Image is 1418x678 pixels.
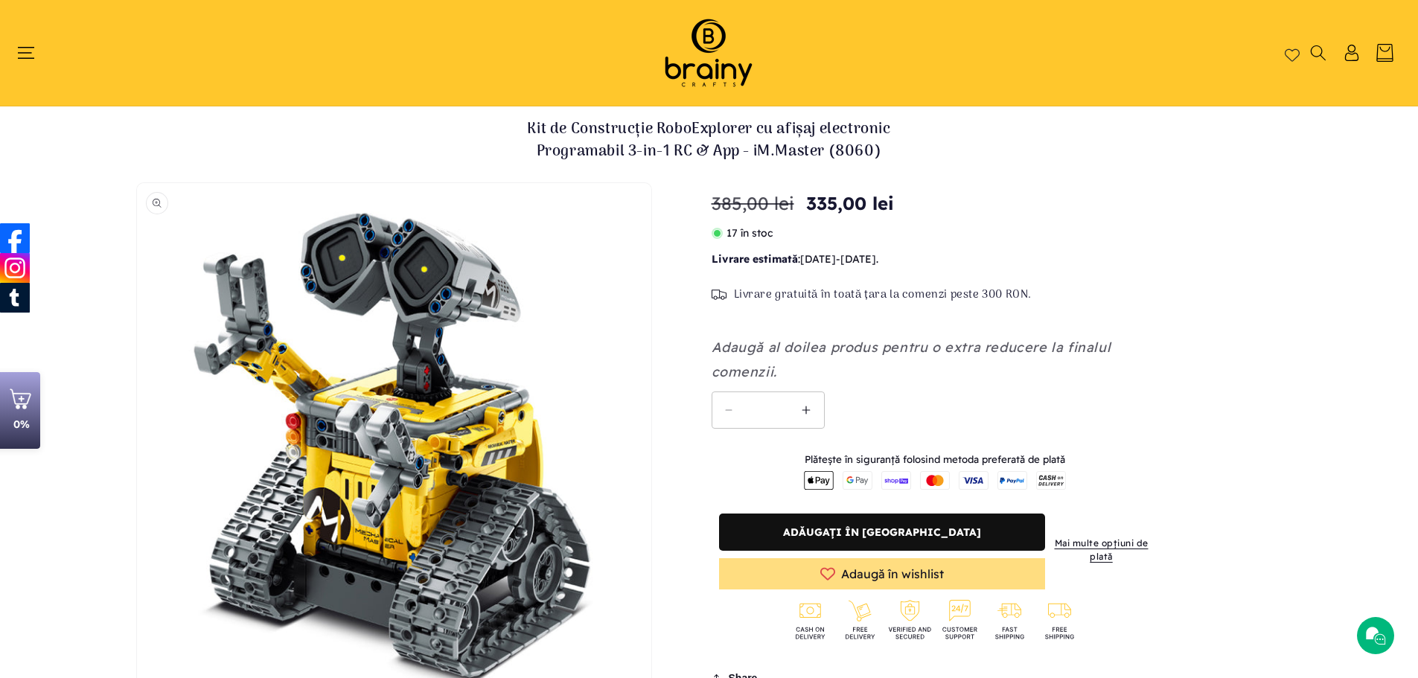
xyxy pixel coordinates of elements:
[783,526,981,539] span: Adăugați în [GEOGRAPHIC_DATA]
[712,190,794,217] s: 385,00 lei
[806,190,894,217] span: 335,00 lei
[712,250,1158,269] p: : - .
[841,567,944,581] span: Adaugă în wishlist
[734,288,1032,303] span: Livrare gratuită în toată țara la comenzi peste 300 RON.
[840,252,876,266] span: [DATE]
[1309,45,1327,61] summary: Căutați
[1364,624,1387,647] img: Chat icon
[712,252,798,266] b: Livrare estimată
[24,45,42,61] summary: Meniu
[1285,45,1300,60] a: Wishlist page link
[486,118,933,163] h1: Kit de Construcție RoboExplorer cu afișaj electronic Programabil 3-in-1 RC & App - iM.Master (8060)
[712,339,1111,380] em: Adaugă al doilea produs pentru o extra reducere la finalul comenzii.
[719,514,1045,551] button: Adăugați în [GEOGRAPHIC_DATA]
[805,453,1065,465] small: Plătește în siguranță folosind metoda preferată de plată
[645,15,772,91] img: Brainy Crafts
[712,224,1158,243] p: 17 în stoc
[800,252,836,266] span: [DATE]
